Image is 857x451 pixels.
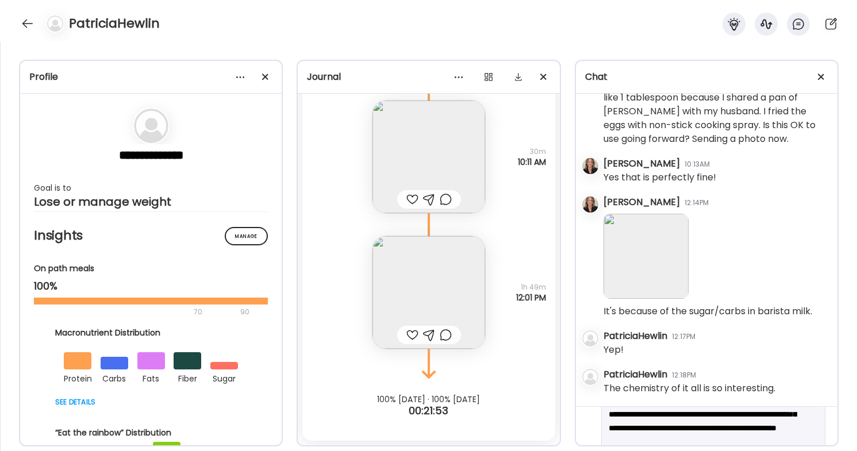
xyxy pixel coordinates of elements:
span: 30m [518,147,546,157]
div: [PERSON_NAME] [604,195,680,209]
div: On path meals [34,263,268,275]
div: Lose or manage weight [34,195,268,209]
div: carbs [101,369,128,386]
div: PatriciaHewlin [604,329,667,343]
div: Goal is to [34,181,268,195]
div: 12:18PM [672,370,696,380]
div: 12:17PM [672,331,695,342]
div: 12:14PM [685,198,709,208]
img: avatars%2FOBFS3SlkXLf3tw0VcKDc4a7uuG83 [582,196,598,213]
img: images%2FmZqu9VpagTe18dCbHwWVMLxYdAy2%2FFYiTbQYzgXpXLCWanc44%2FCf4YuyBR4eH3ZtM08EP0_240 [604,214,689,299]
div: Chat [585,70,828,84]
div: Journal [307,70,550,84]
div: It's because of the sugar/carbs in barista milk. [604,304,812,318]
div: The chemistry of it all is so interesting. [604,381,775,395]
div: 00:21:53 [298,404,559,418]
img: images%2FmZqu9VpagTe18dCbHwWVMLxYdAy2%2Fnt2cNLW5HBgaJ9KlDZyt%2FdkKKtTpx908UiaZ31oSD_240 [372,101,485,213]
div: protein [64,369,91,386]
div: Profile [29,70,272,84]
div: 10:13AM [685,159,710,169]
img: images%2FmZqu9VpagTe18dCbHwWVMLxYdAy2%2FFYiTbQYzgXpXLCWanc44%2FCf4YuyBR4eH3ZtM08EP0_240 [372,236,485,349]
div: Manage [225,227,268,245]
img: bg-avatar-default.svg [582,369,598,385]
img: bg-avatar-default.svg [134,109,168,143]
span: 1h 49m [516,282,546,292]
div: 100% [DATE] · 100% [DATE] [298,395,559,404]
div: Yes that is perfectly fine! [604,171,716,184]
div: 100% [34,279,268,293]
div: 70 [34,305,237,319]
h4: PatriciaHewlin [69,14,160,33]
span: 10:11 AM [518,157,546,167]
img: avatars%2FOBFS3SlkXLf3tw0VcKDc4a7uuG83 [582,158,598,174]
div: PatriciaHewlin [604,368,667,381]
div: fiber [174,369,201,386]
div: “Eat the rainbow” Distribution [55,427,247,439]
h2: Insights [34,227,268,244]
div: 90 [239,305,251,319]
div: [PERSON_NAME] [604,157,680,171]
div: Yep! [604,343,624,357]
div: Just realizing that the olive oil was probably more like 1 tablespoon because I shared a pan of [... [604,77,828,146]
div: sugar [210,369,238,386]
img: bg-avatar-default.svg [47,16,63,32]
div: fats [137,369,165,386]
span: 12:01 PM [516,292,546,303]
img: bg-avatar-default.svg [582,330,598,346]
div: Macronutrient Distribution [55,327,247,339]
